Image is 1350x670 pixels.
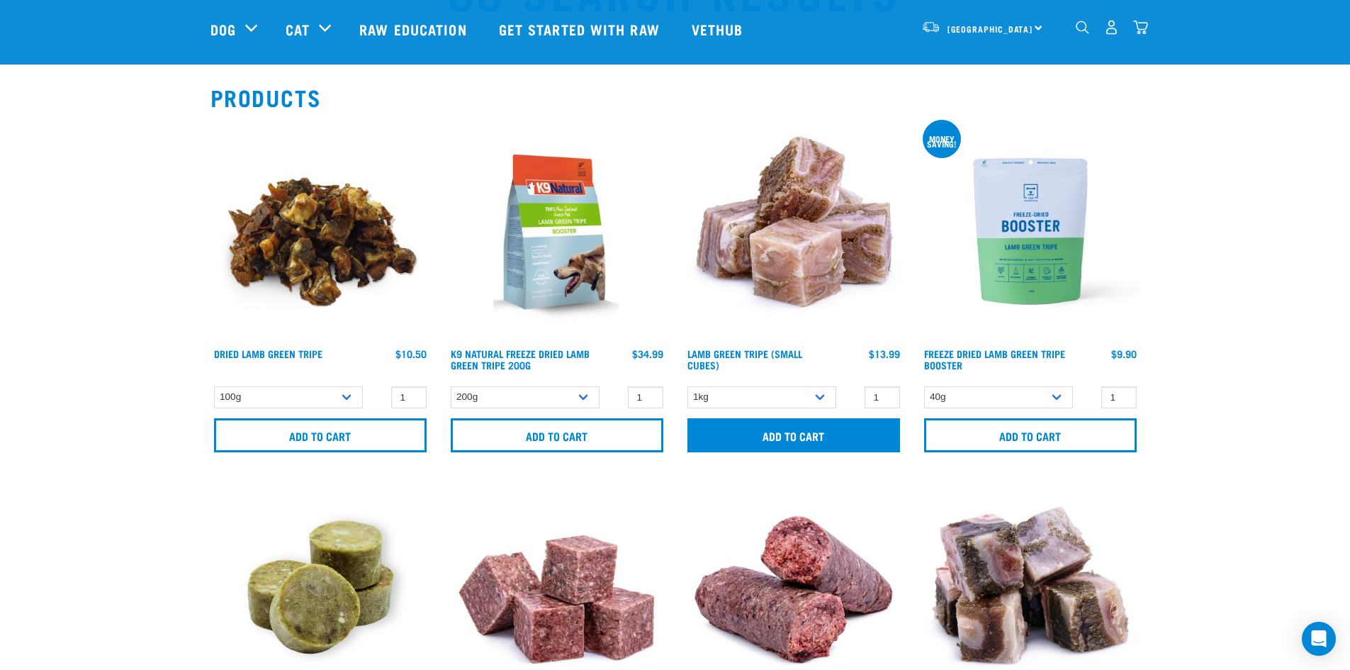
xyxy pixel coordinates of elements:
[865,386,900,408] input: 1
[1111,348,1137,359] div: $9.90
[210,121,430,341] img: Pile Of Dried Lamb Tripe For Pets
[923,136,961,146] div: Money saving!
[632,348,663,359] div: $34.99
[921,21,940,33] img: van-moving.png
[1101,386,1137,408] input: 1
[451,418,663,452] input: Add to cart
[1104,20,1119,35] img: user.png
[921,121,1140,341] img: Freeze Dried Lamb Green Tripe
[286,18,310,40] a: Cat
[210,84,1140,110] h2: Products
[1302,622,1336,656] div: Open Intercom Messenger
[924,351,1065,367] a: Freeze Dried Lamb Green Tripe Booster
[395,348,427,359] div: $10.50
[214,418,427,452] input: Add to cart
[924,418,1137,452] input: Add to cart
[447,121,667,341] img: K9 Square
[677,1,761,57] a: Vethub
[485,1,677,57] a: Get started with Raw
[391,386,427,408] input: 1
[869,348,900,359] div: $13.99
[210,18,236,40] a: Dog
[451,351,590,367] a: K9 Natural Freeze Dried Lamb Green Tripe 200g
[1076,21,1089,34] img: home-icon-1@2x.png
[687,418,900,452] input: Add to cart
[687,351,802,367] a: Lamb Green Tripe (Small Cubes)
[345,1,484,57] a: Raw Education
[684,121,904,341] img: 1133 Green Tripe Lamb Small Cubes 01
[947,26,1033,31] span: [GEOGRAPHIC_DATA]
[628,386,663,408] input: 1
[1133,20,1148,35] img: home-icon@2x.png
[214,351,322,356] a: Dried Lamb Green Tripe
